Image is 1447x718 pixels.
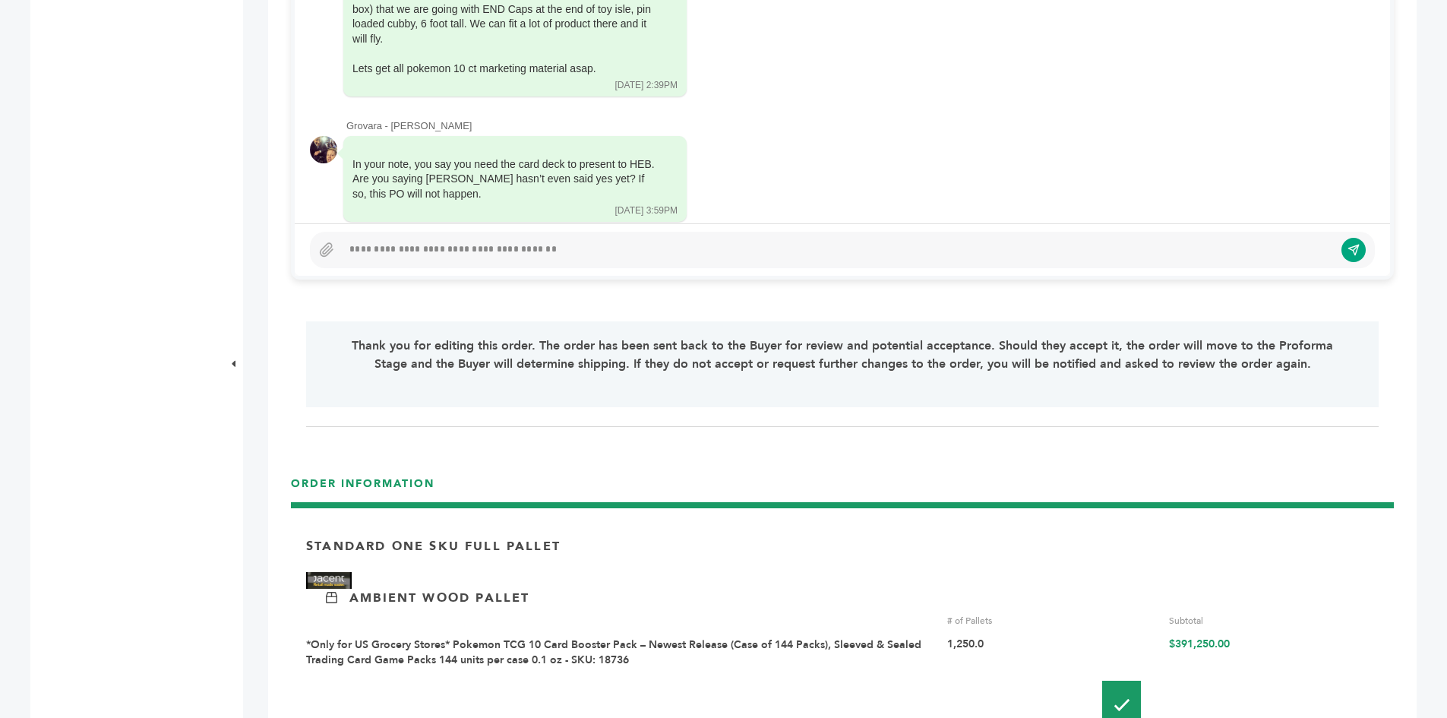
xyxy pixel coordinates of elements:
[1169,637,1379,667] div: $391,250.00
[615,204,678,217] div: [DATE] 3:59PM
[306,572,352,589] img: Brand Name
[1169,614,1379,628] div: Subtotal
[352,157,656,202] div: In your note, you say you need the card deck to present to HEB. Are you saying [PERSON_NAME] hasn...
[947,614,1157,628] div: # of Pallets
[947,637,1157,667] div: 1,250.0
[326,592,337,603] img: Ambient
[349,337,1335,373] p: Thank you for editing this order. The order has been sent back to the Buyer for review and potent...
[346,119,1375,133] div: Grovara - [PERSON_NAME]
[349,590,529,606] p: Ambient Wood Pallet
[291,476,1394,503] h3: ORDER INFORMATION
[615,79,678,92] div: [DATE] 2:39PM
[306,538,561,555] p: Standard One Sku Full Pallet
[306,637,921,667] a: *Only for US Grocery Stores* Pokemon TCG 10 Card Booster Pack – Newest Release (Case of 144 Packs...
